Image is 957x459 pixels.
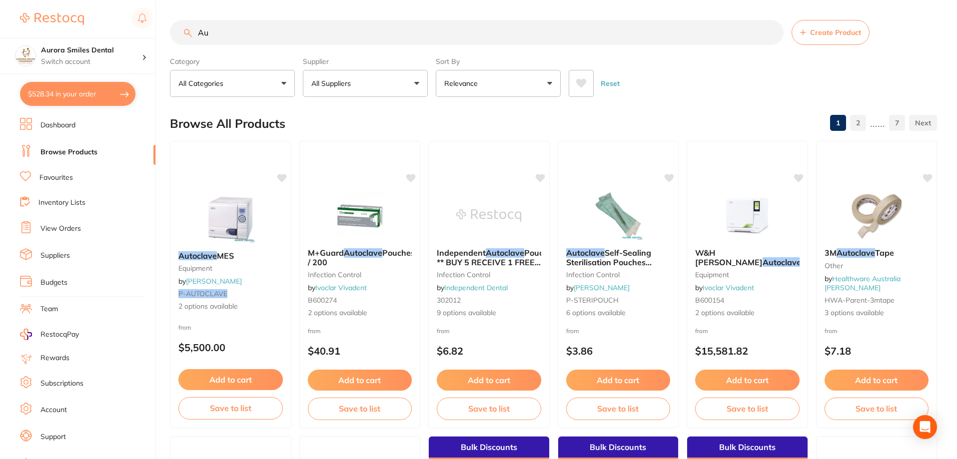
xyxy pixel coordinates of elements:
p: Relevance [444,78,482,88]
img: M+Guard Autoclave Pouches / 200 [327,190,392,240]
b: Autoclave MES [178,251,283,260]
img: Autoclave Self-Sealing Sterilisation Pouches 200/pk [586,190,651,240]
button: $528.34 in your order [20,82,135,106]
button: Save to list [437,398,541,420]
a: Support [40,432,66,442]
span: Pouches ** BUY 5 RECEIVE 1 FREE OR BUY 10 GET 3 FREE OR BUY 20 GET 8 FREE ** [437,248,557,285]
span: by [566,283,630,292]
a: Rewards [40,353,69,363]
button: Add to cart [825,370,929,391]
span: from [308,327,321,335]
span: by [308,283,367,292]
span: Pouches / 200 [308,248,415,267]
span: B600154 [695,296,724,305]
a: Ivoclar Vivadent [315,283,367,292]
a: Subscriptions [40,379,83,389]
a: [PERSON_NAME] [186,277,242,286]
span: from [566,327,579,335]
button: Save to list [178,397,283,419]
a: Inventory Lists [38,198,85,208]
input: Search Products [170,20,784,45]
em: Autoclave [566,248,605,258]
p: All Categories [178,78,227,88]
span: M+Guard [308,248,344,258]
a: Ivoclar Vivadent [703,283,754,292]
label: Category [170,57,295,66]
button: Add to cart [437,370,541,391]
img: W&H Lisa Autoclave Steriliser [715,190,780,240]
a: Suppliers [40,251,70,261]
em: Autoclave [837,248,875,258]
button: Add to cart [566,370,671,391]
button: Save to list [308,398,412,420]
b: M+Guard Autoclave Pouches / 200 [308,248,412,267]
a: Restocq Logo [20,7,84,30]
button: Save to list [695,398,800,420]
a: Account [40,405,67,415]
p: $6.82 [437,345,541,357]
em: P-AUTOCLAVE [178,289,227,298]
button: Add to cart [178,369,283,390]
span: by [825,274,901,292]
img: 3M Autoclave Tape [844,190,909,240]
img: Aurora Smiles Dental [15,46,35,66]
span: by [695,283,754,292]
span: RestocqPay [40,330,79,340]
span: 302012 [437,296,461,305]
button: Add to cart [695,370,800,391]
a: 7 [889,113,905,133]
p: $15,581.82 [695,345,800,357]
em: Autoclave [178,251,217,261]
span: 9 options available [437,308,541,318]
a: RestocqPay [20,329,79,340]
button: Add to cart [308,370,412,391]
span: 6 options available [566,308,671,318]
img: Autoclave MES [198,193,263,243]
span: P-STERIPOUCH [566,296,619,305]
h2: Browse All Products [170,117,285,131]
b: 3M Autoclave Tape [825,248,929,257]
small: equipment [695,271,800,279]
img: Independent Autoclave Pouches ** BUY 5 RECEIVE 1 FREE OR BUY 10 GET 3 FREE OR BUY 20 GET 8 FREE ** [456,190,521,240]
p: $3.86 [566,345,671,357]
p: $40.91 [308,345,412,357]
button: Create Product [792,20,870,45]
span: from [695,327,708,335]
em: Autoclave [763,257,801,267]
a: Team [40,304,58,314]
em: Autoclave [344,248,382,258]
img: RestocqPay [20,329,32,340]
a: Healthware Australia [PERSON_NAME] [825,274,901,292]
button: Save to list [825,398,929,420]
a: 2 [850,113,866,133]
span: Create Product [810,28,861,36]
p: ...... [870,117,885,129]
span: 2 options available [308,308,412,318]
b: Independent Autoclave Pouches ** BUY 5 RECEIVE 1 FREE OR BUY 10 GET 3 FREE OR BUY 20 GET 8 FREE ** [437,248,541,267]
span: 3M [825,248,837,258]
a: 1 [830,113,846,133]
span: HWA-parent-3mtape [825,296,895,305]
span: by [178,277,242,286]
a: Browse Products [40,147,97,157]
span: from [825,327,838,335]
a: Budgets [40,278,67,288]
button: Save to list [566,398,671,420]
button: All Suppliers [303,70,428,97]
span: 3 options available [825,308,929,318]
button: Relevance [436,70,561,97]
label: Supplier [303,57,428,66]
label: Sort By [436,57,561,66]
button: All Categories [170,70,295,97]
small: other [825,262,929,270]
a: Favourites [39,173,73,183]
span: 2 options available [695,308,800,318]
button: Reset [598,70,623,97]
small: infection control [437,271,541,279]
p: $7.18 [825,345,929,357]
small: infection control [566,271,671,279]
span: Independent [437,248,486,258]
span: from [178,324,191,331]
span: Tape [875,248,894,258]
span: by [437,283,508,292]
